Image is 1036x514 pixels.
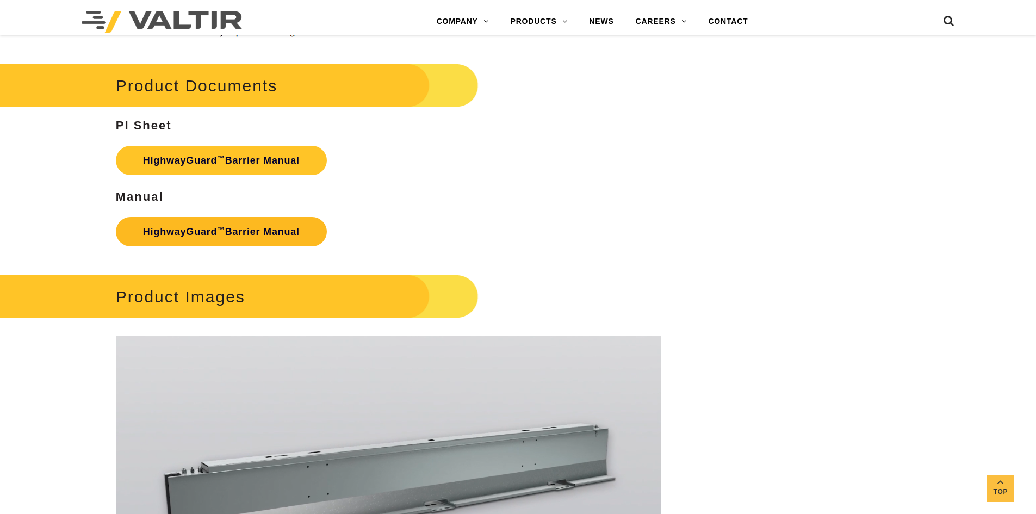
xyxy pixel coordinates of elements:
a: CAREERS [625,11,698,33]
a: HighwayGuard™Barrier Manual [116,146,327,175]
a: PRODUCTS [500,11,579,33]
a: CONTACT [697,11,759,33]
sup: ™ [217,154,225,163]
a: NEWS [578,11,624,33]
strong: PI Sheet [116,119,172,132]
span: Top [987,486,1014,498]
img: Valtir [82,11,242,33]
a: Top [987,475,1014,502]
a: HighwayGuard™Barrier Manual [116,217,327,246]
a: COMPANY [426,11,500,33]
sup: ™ [217,226,225,234]
strong: Manual [116,190,164,203]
